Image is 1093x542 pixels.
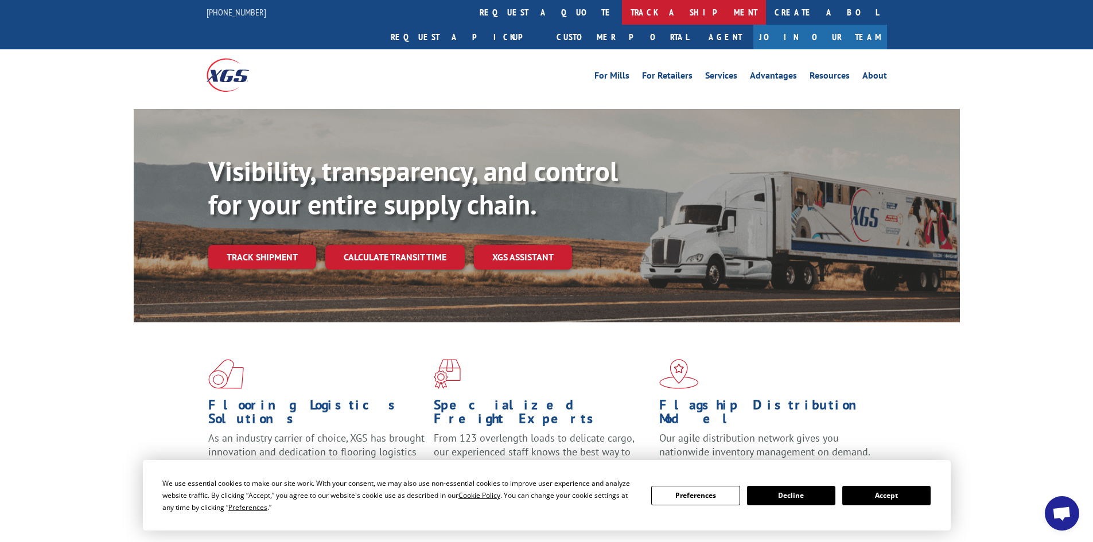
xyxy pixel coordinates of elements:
[228,502,267,512] span: Preferences
[162,477,637,513] div: We use essential cookies to make our site work. With your consent, we may also use non-essential ...
[434,398,651,431] h1: Specialized Freight Experts
[1045,496,1079,531] div: Open chat
[143,460,951,531] div: Cookie Consent Prompt
[750,71,797,84] a: Advantages
[208,431,425,472] span: As an industry carrier of choice, XGS has brought innovation and dedication to flooring logistics...
[474,245,572,270] a: XGS ASSISTANT
[548,25,697,49] a: Customer Portal
[705,71,737,84] a: Services
[642,71,693,84] a: For Retailers
[208,245,316,269] a: Track shipment
[659,398,876,431] h1: Flagship Distribution Model
[659,359,699,389] img: xgs-icon-flagship-distribution-model-red
[208,359,244,389] img: xgs-icon-total-supply-chain-intelligence-red
[434,359,461,389] img: xgs-icon-focused-on-flooring-red
[810,71,850,84] a: Resources
[325,245,465,270] a: Calculate transit time
[753,25,887,49] a: Join Our Team
[434,431,651,482] p: From 123 overlength loads to delicate cargo, our experienced staff knows the best way to move you...
[747,486,835,505] button: Decline
[651,486,740,505] button: Preferences
[207,6,266,18] a: [PHONE_NUMBER]
[382,25,548,49] a: Request a pickup
[659,431,870,458] span: Our agile distribution network gives you nationwide inventory management on demand.
[697,25,753,49] a: Agent
[594,71,629,84] a: For Mills
[208,398,425,431] h1: Flooring Logistics Solutions
[842,486,931,505] button: Accept
[208,153,618,222] b: Visibility, transparency, and control for your entire supply chain.
[458,490,500,500] span: Cookie Policy
[862,71,887,84] a: About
